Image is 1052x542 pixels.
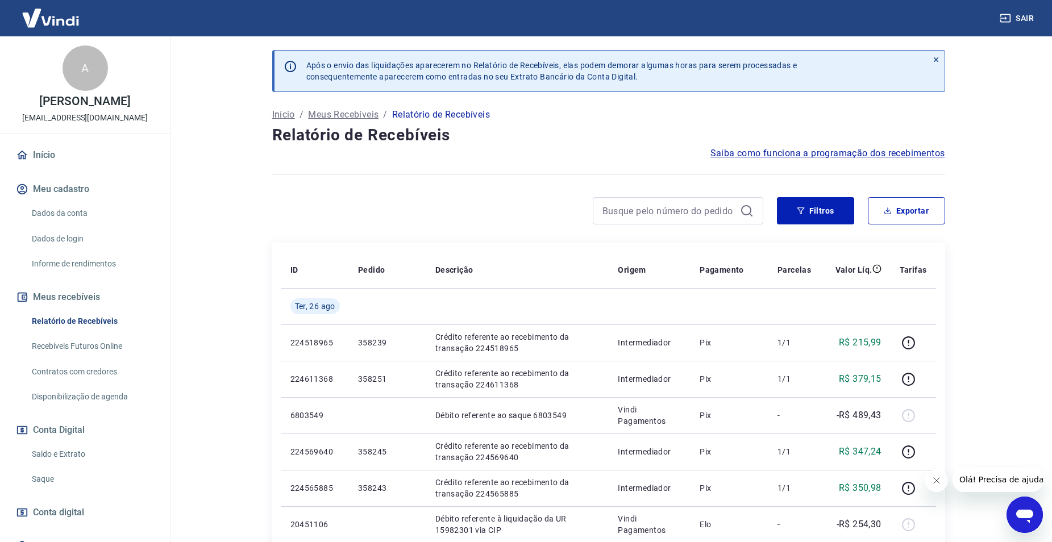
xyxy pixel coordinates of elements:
[27,202,156,225] a: Dados da conta
[700,519,759,530] p: Elo
[777,197,854,224] button: Filtros
[700,410,759,421] p: Pix
[14,285,156,310] button: Meus recebíveis
[358,446,417,457] p: 358245
[27,252,156,276] a: Informe de rendimentos
[777,519,811,530] p: -
[435,410,600,421] p: Débito referente ao saque 6803549
[14,500,156,525] a: Conta digital
[14,177,156,202] button: Meu cadastro
[700,482,759,494] p: Pix
[272,124,945,147] h4: Relatório de Recebíveis
[27,310,156,333] a: Relatório de Recebíveis
[925,469,948,492] iframe: Fechar mensagem
[839,336,881,349] p: R$ 215,99
[392,108,490,122] p: Relatório de Recebíveis
[618,337,681,348] p: Intermediador
[290,446,340,457] p: 224569640
[618,446,681,457] p: Intermediador
[290,482,340,494] p: 224565885
[290,373,340,385] p: 224611368
[7,8,95,17] span: Olá! Precisa de ajuda?
[63,45,108,91] div: A
[435,513,600,536] p: Débito referente à liquidação da UR 15982301 via CIP
[839,372,881,386] p: R$ 379,15
[839,481,881,495] p: R$ 350,98
[618,404,681,427] p: Vindi Pagamentos
[308,108,379,122] a: Meus Recebíveis
[358,337,417,348] p: 358239
[777,373,811,385] p: 1/1
[618,373,681,385] p: Intermediador
[618,264,646,276] p: Origem
[22,112,148,124] p: [EMAIL_ADDRESS][DOMAIN_NAME]
[290,337,340,348] p: 224518965
[700,446,759,457] p: Pix
[700,337,759,348] p: Pix
[27,468,156,491] a: Saque
[27,335,156,358] a: Recebíveis Futuros Online
[618,513,681,536] p: Vindi Pagamentos
[839,445,881,458] p: R$ 347,24
[777,337,811,348] p: 1/1
[358,373,417,385] p: 358251
[290,519,340,530] p: 20451106
[27,385,156,408] a: Disponibilização de agenda
[14,418,156,443] button: Conta Digital
[837,518,881,531] p: -R$ 254,30
[290,264,298,276] p: ID
[383,108,387,122] p: /
[997,8,1038,29] button: Sair
[777,482,811,494] p: 1/1
[290,410,340,421] p: 6803549
[777,410,811,421] p: -
[272,108,295,122] a: Início
[306,60,797,82] p: Após o envio das liquidações aparecerem no Relatório de Recebíveis, elas podem demorar algumas ho...
[435,331,600,354] p: Crédito referente ao recebimento da transação 224518965
[435,368,600,390] p: Crédito referente ao recebimento da transação 224611368
[700,373,759,385] p: Pix
[358,482,417,494] p: 358243
[777,446,811,457] p: 1/1
[300,108,303,122] p: /
[435,440,600,463] p: Crédito referente ao recebimento da transação 224569640
[837,408,881,422] p: -R$ 489,43
[27,360,156,383] a: Contratos com credores
[39,95,130,107] p: [PERSON_NAME]
[358,264,385,276] p: Pedido
[14,143,156,168] a: Início
[33,505,84,520] span: Conta digital
[602,202,735,219] input: Busque pelo número do pedido
[700,264,744,276] p: Pagamento
[295,301,335,312] span: Ter, 26 ago
[618,482,681,494] p: Intermediador
[1007,497,1043,533] iframe: Botão para abrir a janela de mensagens
[710,147,945,160] a: Saiba como funciona a programação dos recebimentos
[27,227,156,251] a: Dados de login
[27,443,156,466] a: Saldo e Extrato
[777,264,811,276] p: Parcelas
[900,264,927,276] p: Tarifas
[953,467,1043,492] iframe: Mensagem da empresa
[435,264,473,276] p: Descrição
[14,1,88,35] img: Vindi
[435,477,600,499] p: Crédito referente ao recebimento da transação 224565885
[835,264,872,276] p: Valor Líq.
[868,197,945,224] button: Exportar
